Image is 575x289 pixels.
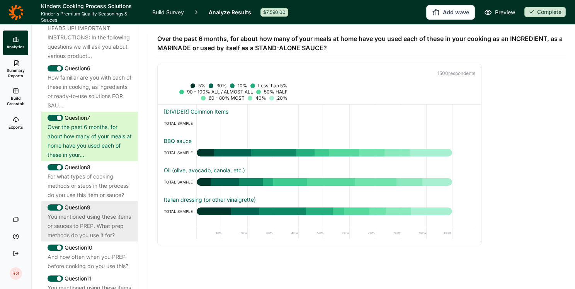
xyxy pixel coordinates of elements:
[164,196,475,204] div: Italian dressing (or other vinaigrette)
[164,177,197,187] div: TOTAL SAMPLE
[238,83,247,89] div: 10%
[164,108,475,116] div: [DIVIDER] Common Items
[3,31,28,55] a: Analytics
[324,227,350,239] div: 60%
[3,111,28,136] a: Exports
[375,227,401,239] div: 80%
[6,95,25,106] span: Build Crosstab
[157,34,566,53] span: Over the past 6 months, for about how many of your meals at home have you used each of these in y...
[350,227,375,239] div: 70%
[427,227,452,239] div: 100%
[41,11,143,23] span: Kinder's Premium Quality Seasonings & Sauces
[164,119,197,128] div: TOTAL SAMPLE
[426,5,475,20] button: Add wave
[164,148,197,157] div: TOTAL SAMPLE
[164,207,197,216] div: TOTAL SAMPLE
[299,227,324,239] div: 50%
[164,225,475,233] div: Creamy dressing ([PERSON_NAME], green goddess, etc.)
[524,7,566,18] button: Complete
[484,8,515,17] a: Preview
[222,227,248,239] div: 20%
[198,83,206,89] div: 5%
[7,44,25,49] span: Analytics
[260,8,288,17] div: $7,590.00
[401,227,427,239] div: 90%
[48,24,132,61] div: HEADS UP! IMPORTANT INSTRUCTIONS: In the following questions we will ask you about various produc...
[48,212,132,240] div: You mentioned using these items or sauces to PREP. What prep methods do you use it for?
[495,8,515,17] span: Preview
[216,83,227,89] div: 30%
[164,70,475,76] p: 1500 respondent s
[3,83,28,111] a: Build Crosstab
[248,227,273,239] div: 30%
[48,203,132,212] div: Question 9
[9,124,23,130] span: Exports
[273,227,299,239] div: 40%
[6,68,25,78] span: Summary Reports
[255,95,266,101] div: 40%
[10,267,22,280] div: RG
[48,274,132,283] div: Question 11
[258,83,287,89] div: Less than 5%
[48,73,132,110] div: How familiar are you with each of these in cooking, as ingredients or ready-to-use solutions FOR ...
[164,137,475,145] div: BBQ sauce
[197,227,222,239] div: 10%
[48,172,132,200] div: For what types of cooking methods or steps in the process do you use this item or sauce?
[48,252,132,271] div: And how often when you PREP before cooking do you use this?
[264,89,287,95] div: 50% HALF
[524,7,566,17] div: Complete
[48,163,132,172] div: Question 8
[209,95,245,101] div: 60 - 80% MOST
[164,167,475,174] div: Oil (olive, avocado, canola, etc.)
[48,113,132,122] div: Question 7
[277,95,287,101] div: 20%
[3,55,28,83] a: Summary Reports
[187,89,253,95] div: 90 - 100% ALL / ALMOST ALL
[48,243,132,252] div: Question 10
[48,122,132,160] div: Over the past 6 months, for about how many of your meals at home have you used each of these in y...
[41,2,143,11] h1: Kinders Cooking Process Solutions
[48,64,132,73] div: Question 6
